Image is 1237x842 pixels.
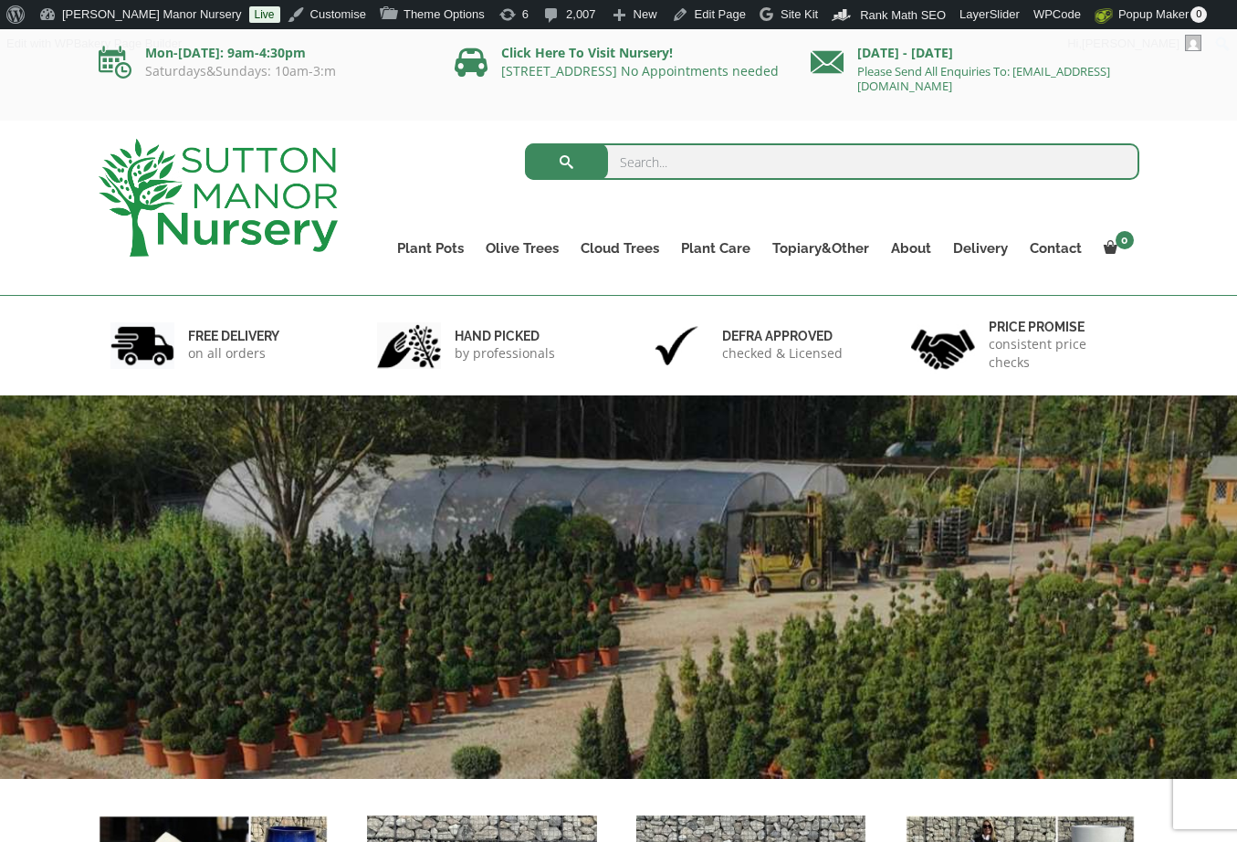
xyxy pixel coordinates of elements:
a: Delivery [942,236,1019,261]
h6: Defra approved [722,328,843,344]
p: checked & Licensed [722,344,843,363]
a: [STREET_ADDRESS] No Appointments needed [501,62,779,79]
a: Plant Care [670,236,761,261]
input: Search... [525,143,1139,180]
h6: hand picked [455,328,555,344]
a: About [880,236,942,261]
span: Rank Math SEO [860,8,946,22]
a: Topiary&Other [761,236,880,261]
a: Olive Trees [475,236,570,261]
h6: Price promise [989,319,1127,335]
a: Cloud Trees [570,236,670,261]
img: logo [99,139,338,257]
img: 3.jpg [645,322,708,369]
p: by professionals [455,344,555,363]
p: on all orders [188,344,279,363]
a: Please Send All Enquiries To: [EMAIL_ADDRESS][DOMAIN_NAME] [857,63,1110,94]
a: Live [249,6,280,23]
a: Click Here To Visit Nursery! [501,44,673,61]
p: Mon-[DATE]: 9am-4:30pm [99,42,427,64]
span: Site Kit [781,7,818,21]
h6: FREE DELIVERY [188,328,279,344]
a: Hi, [1061,29,1209,58]
a: Contact [1019,236,1093,261]
a: Plant Pots [386,236,475,261]
p: consistent price checks [989,335,1127,372]
img: 1.jpg [110,322,174,369]
span: 0 [1190,6,1207,23]
a: 0 [1093,236,1139,261]
img: 4.jpg [911,318,975,374]
p: [DATE] - [DATE] [811,42,1139,64]
p: Saturdays&Sundays: 10am-3:m [99,64,427,79]
span: 0 [1116,231,1134,249]
span: [PERSON_NAME] [1082,37,1179,50]
img: 2.jpg [377,322,441,369]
